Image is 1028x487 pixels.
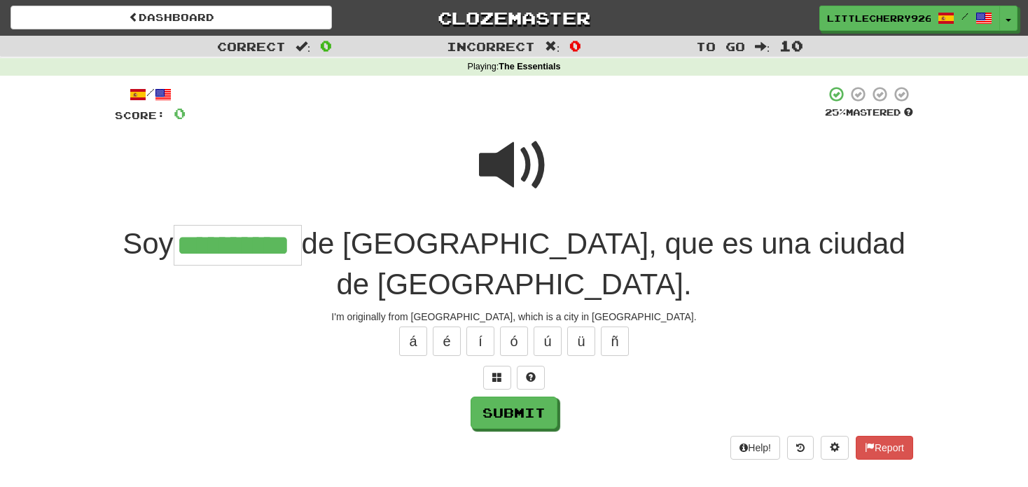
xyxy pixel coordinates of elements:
button: Single letter hint - you only get 1 per sentence and score half the points! alt+h [517,366,545,390]
button: Report [856,436,913,460]
button: Switch sentence to multiple choice alt+p [483,366,511,390]
a: LittleCherry9267 / [819,6,1000,31]
span: : [545,41,560,53]
button: í [466,327,494,356]
span: : [755,41,770,53]
button: Submit [471,397,557,429]
a: Clozemaster [353,6,674,30]
span: Correct [217,39,286,53]
span: Incorrect [447,39,535,53]
span: 0 [569,37,581,54]
span: 0 [320,37,332,54]
button: ó [500,327,528,356]
div: / [115,85,186,103]
span: / [961,11,968,21]
span: Score: [115,109,165,121]
span: Soy [123,227,173,260]
button: ü [567,327,595,356]
button: Help! [730,436,780,460]
span: 10 [779,37,803,54]
div: Mastered [825,107,913,119]
span: LittleCherry9267 [827,12,931,25]
a: Dashboard [11,6,332,29]
button: Round history (alt+y) [787,436,814,460]
span: To go [696,39,745,53]
button: é [433,327,461,356]
span: 25 % [825,107,846,118]
span: : [296,41,311,53]
span: 0 [174,104,186,122]
strong: The Essentials [499,62,560,71]
button: ú [534,327,562,356]
button: ñ [601,327,629,356]
div: I'm originally from [GEOGRAPHIC_DATA], which is a city in [GEOGRAPHIC_DATA]. [115,310,913,324]
span: de [GEOGRAPHIC_DATA], que es una ciudad de [GEOGRAPHIC_DATA]. [302,227,905,301]
button: á [399,327,427,356]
